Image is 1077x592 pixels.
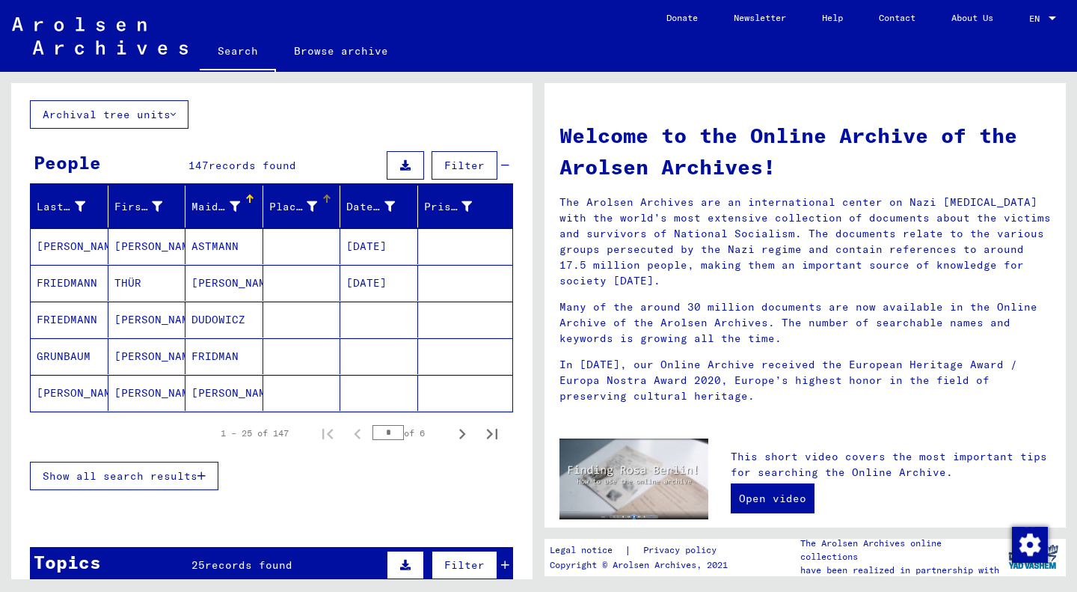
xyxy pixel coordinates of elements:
[31,228,108,264] mat-cell: [PERSON_NAME]
[550,543,625,558] a: Legal notice
[731,483,814,513] a: Open video
[800,537,1001,564] p: The Arolsen Archives online collections
[114,199,163,215] div: First Name
[800,564,1001,577] p: have been realized in partnership with
[108,186,186,228] mat-header-cell: First Name
[31,265,108,301] mat-cell: FRIEDMANN
[477,418,507,448] button: Last page
[1005,538,1061,576] img: yv_logo.png
[1011,526,1047,562] div: Change consent
[209,159,296,172] span: records found
[447,418,477,448] button: Next page
[108,338,186,374] mat-cell: [PERSON_NAME]
[108,302,186,338] mat-cell: [PERSON_NAME]
[191,195,263,219] div: Maiden Name
[263,186,341,228] mat-header-cell: Place of Birth
[372,426,447,440] div: of 6
[269,195,340,219] div: Place of Birth
[559,195,1051,289] p: The Arolsen Archives are an international center on Nazi [MEDICAL_DATA] with the world’s most ext...
[221,427,289,440] div: 1 – 25 of 147
[185,265,263,301] mat-cell: [PERSON_NAME]
[424,195,495,219] div: Prisoner #
[185,375,263,411] mat-cell: [PERSON_NAME]
[185,186,263,228] mat-header-cell: Maiden Name
[269,199,318,215] div: Place of Birth
[191,558,205,572] span: 25
[346,199,395,215] div: Date of Birth
[205,558,292,572] span: records found
[444,159,485,172] span: Filter
[418,186,513,228] mat-header-cell: Prisoner #
[31,375,108,411] mat-cell: [PERSON_NAME]
[432,551,497,579] button: Filter
[31,338,108,374] mat-cell: GRUNBAUM
[444,558,485,572] span: Filter
[191,199,240,215] div: Maiden Name
[1029,13,1046,24] span: EN
[731,449,1051,480] p: This short video covers the most important tips for searching the Online Archive.
[559,120,1051,183] h1: Welcome to the Online Archive of the Arolsen Archives!
[114,195,185,219] div: First Name
[34,549,101,576] div: Topics
[631,543,734,558] a: Privacy policy
[559,357,1051,404] p: In [DATE], our Online Archive received the European Heritage Award / Europa Nostra Award 2020, Eu...
[37,195,108,219] div: Last Name
[31,302,108,338] mat-cell: FRIEDMANN
[185,228,263,264] mat-cell: ASTMANN
[30,462,218,490] button: Show all search results
[185,302,263,338] mat-cell: DUDOWICZ
[108,375,186,411] mat-cell: [PERSON_NAME]
[340,265,418,301] mat-cell: [DATE]
[550,558,734,572] p: Copyright © Arolsen Archives, 2021
[12,17,188,55] img: Arolsen_neg.svg
[340,186,418,228] mat-header-cell: Date of Birth
[424,199,473,215] div: Prisoner #
[108,228,186,264] mat-cell: [PERSON_NAME]
[432,151,497,180] button: Filter
[31,186,108,228] mat-header-cell: Last Name
[188,159,209,172] span: 147
[37,199,85,215] div: Last Name
[1012,527,1048,563] img: Change consent
[34,149,101,176] div: People
[185,338,263,374] mat-cell: FRIDMAN
[559,439,708,519] img: video.jpg
[559,299,1051,347] p: Many of the around 30 million documents are now available in the Online Archive of the Arolsen Ar...
[108,265,186,301] mat-cell: THÜR
[200,33,276,72] a: Search
[340,228,418,264] mat-cell: [DATE]
[346,195,417,219] div: Date of Birth
[276,33,406,69] a: Browse archive
[43,469,197,483] span: Show all search results
[343,418,372,448] button: Previous page
[313,418,343,448] button: First page
[30,100,188,129] button: Archival tree units
[550,543,734,558] div: |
